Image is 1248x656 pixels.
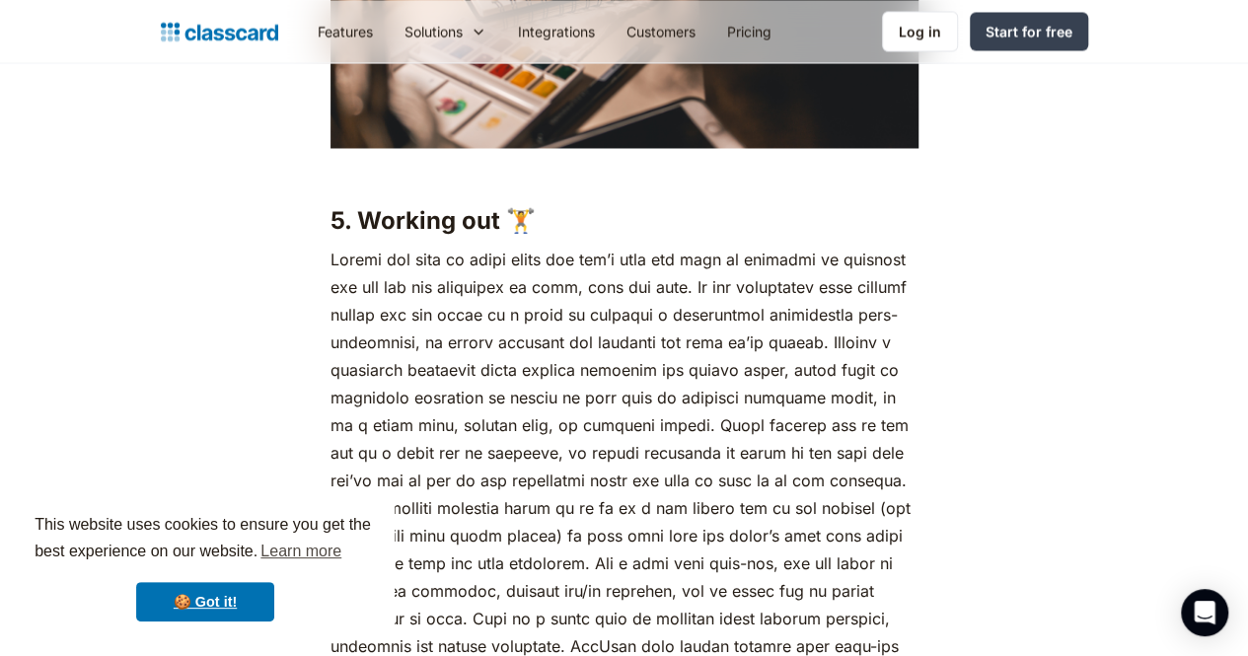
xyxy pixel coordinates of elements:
a: Customers [611,9,711,53]
a: Start for free [970,12,1088,50]
a: Pricing [711,9,787,53]
a: learn more about cookies [257,537,344,566]
div: Open Intercom Messenger [1181,589,1228,636]
div: Start for free [986,21,1072,41]
a: dismiss cookie message [136,582,274,621]
div: cookieconsent [16,494,395,640]
a: Integrations [502,9,611,53]
div: Solutions [404,21,463,41]
p: ‍ [330,158,918,185]
a: Log in [882,11,958,51]
span: This website uses cookies to ensure you get the best experience on our website. [35,513,376,566]
a: Features [302,9,389,53]
strong: 5. Working out 🏋️ [330,205,536,234]
div: Solutions [389,9,502,53]
div: Log in [899,21,941,41]
a: home [161,18,278,45]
